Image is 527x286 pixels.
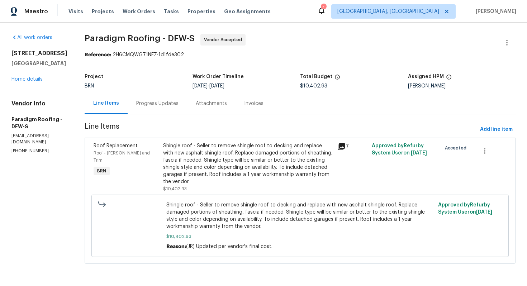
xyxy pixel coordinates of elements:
h4: Vendor Info [11,100,67,107]
span: Tasks [164,9,179,14]
span: Work Orders [123,8,155,15]
p: [PHONE_NUMBER] [11,148,67,154]
span: Approved by Refurby System User on [438,202,492,215]
span: [GEOGRAPHIC_DATA], [GEOGRAPHIC_DATA] [337,8,439,15]
h2: [STREET_ADDRESS] [11,50,67,57]
span: Properties [187,8,215,15]
div: Progress Updates [136,100,179,107]
b: Reference: [85,52,111,57]
div: 7 [337,142,367,151]
div: Attachments [196,100,227,107]
h5: Project [85,74,103,79]
span: Line Items [85,123,477,136]
a: Home details [11,77,43,82]
h5: Assigned HPM [408,74,444,79]
span: Paradigm Roofing - DFW-S [85,34,195,43]
h5: Paradigm Roofing - DFW-S [11,116,67,130]
span: (JR) Updated per vendor's final cost. [186,244,272,249]
div: 2H6CMQWG71NFZ-1d1fde302 [85,51,516,58]
span: Vendor Accepted [204,36,245,43]
a: All work orders [11,35,52,40]
span: [PERSON_NAME] [473,8,516,15]
span: Geo Assignments [224,8,271,15]
button: Add line item [477,123,516,136]
span: Roof Replacement [94,143,138,148]
span: Reason: [166,244,186,249]
span: Shingle roof - Seller to remove shingle roof to decking and replace with new asphalt shingle roof... [166,201,434,230]
div: Shingle roof - Seller to remove shingle roof to decking and replace with new asphalt shingle roof... [163,142,333,185]
span: Roof - [PERSON_NAME] and Trim [94,151,150,162]
span: Approved by Refurby System User on [372,143,427,156]
span: BRN [94,167,109,175]
span: The hpm assigned to this work order. [446,74,452,84]
div: Line Items [93,100,119,107]
h5: Total Budget [300,74,332,79]
span: [DATE] [209,84,224,89]
span: [DATE] [193,84,208,89]
span: Projects [92,8,114,15]
span: [DATE] [411,151,427,156]
div: Invoices [244,100,263,107]
p: [EMAIL_ADDRESS][DOMAIN_NAME] [11,133,67,145]
span: - [193,84,224,89]
div: [PERSON_NAME] [408,84,516,89]
span: BRN [85,84,94,89]
span: Visits [68,8,83,15]
span: $10,402.93 [163,187,187,191]
span: Add line item [480,125,513,134]
span: $10,402.93 [300,84,327,89]
h5: [GEOGRAPHIC_DATA] [11,60,67,67]
h5: Work Order Timeline [193,74,244,79]
span: Maestro [24,8,48,15]
span: [DATE] [476,210,492,215]
div: 1 [321,4,326,11]
span: Accepted [445,144,469,152]
span: $10,402.93 [166,233,434,240]
span: The total cost of line items that have been proposed by Opendoor. This sum includes line items th... [334,74,340,84]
